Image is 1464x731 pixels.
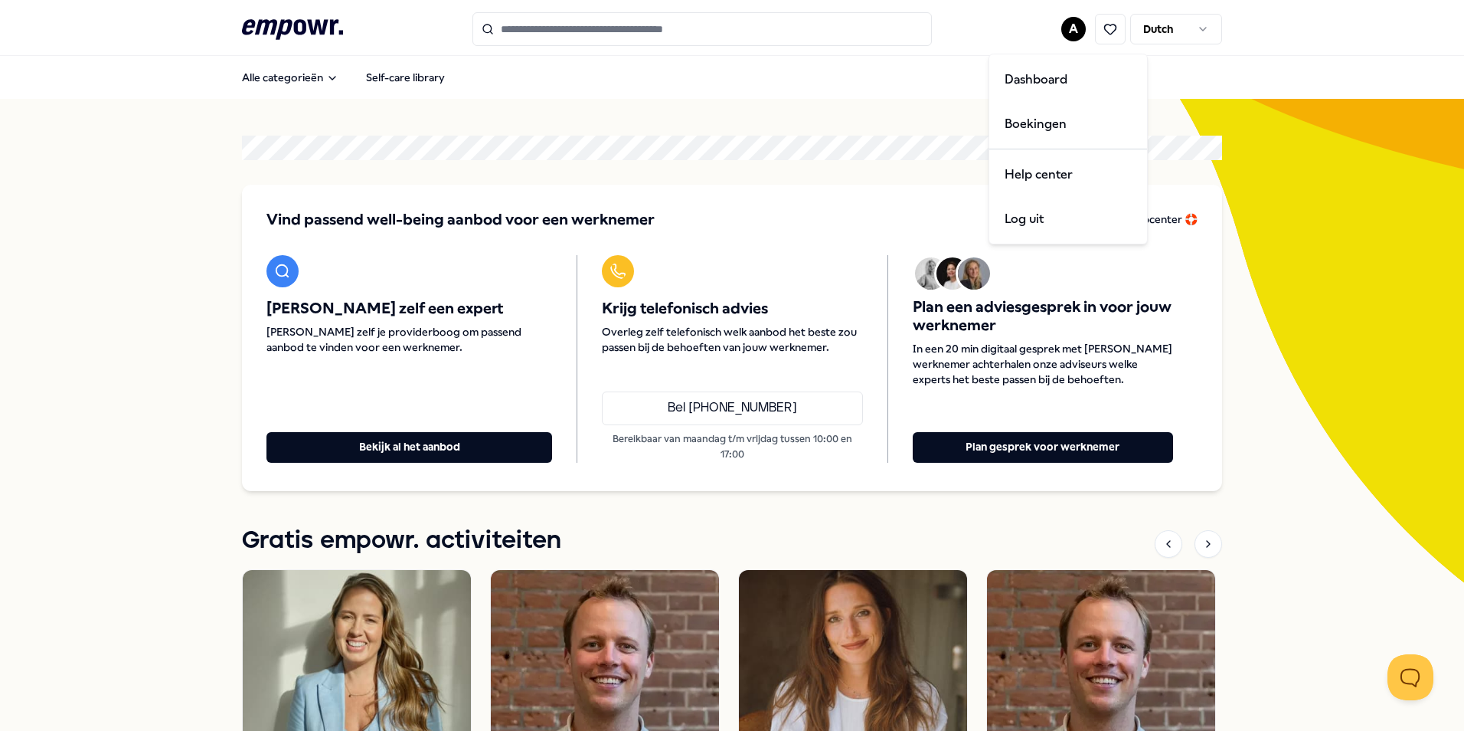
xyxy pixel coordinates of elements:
a: Dashboard [992,57,1144,102]
a: Boekingen [992,102,1144,146]
a: Help center [992,152,1144,197]
div: Log uit [992,197,1144,241]
div: A [989,54,1148,244]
